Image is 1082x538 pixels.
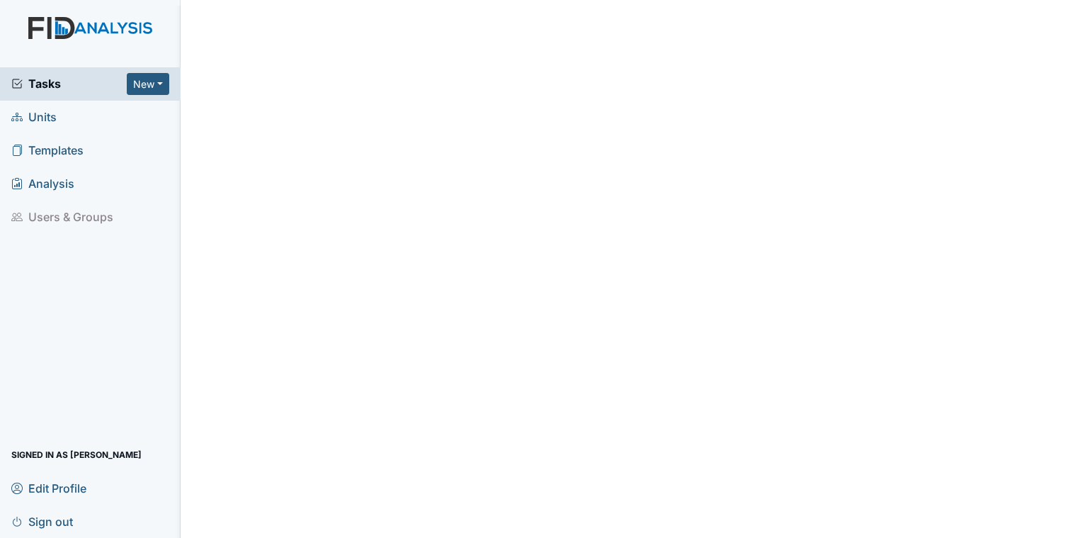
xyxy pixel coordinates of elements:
[127,73,169,95] button: New
[11,173,74,195] span: Analysis
[11,477,86,499] span: Edit Profile
[11,444,142,466] span: Signed in as [PERSON_NAME]
[11,75,127,92] a: Tasks
[11,140,84,162] span: Templates
[11,106,57,128] span: Units
[11,510,73,532] span: Sign out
